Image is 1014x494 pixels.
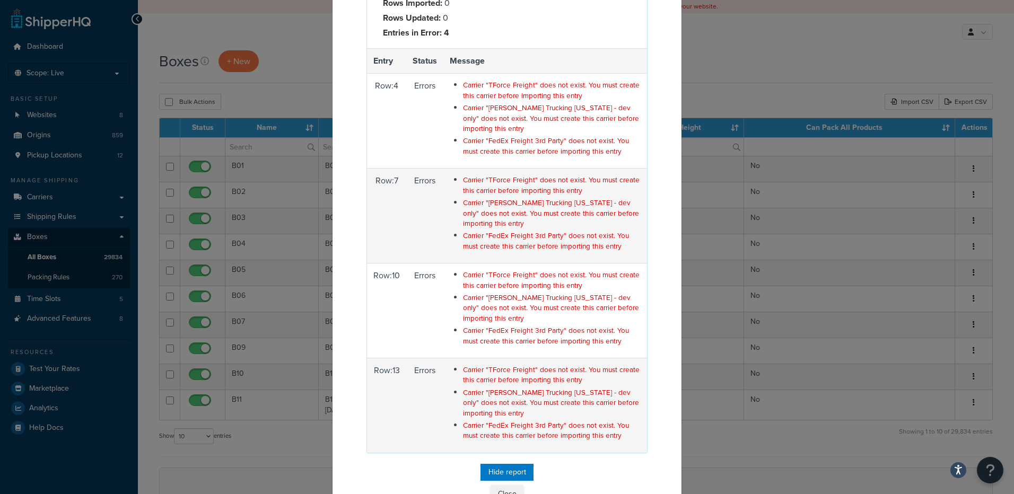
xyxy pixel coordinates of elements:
td: Errors [406,169,443,263]
span: Carrier "[PERSON_NAME] Trucking [US_STATE] - dev only" does not exist. You must create this carri... [463,292,639,323]
td: Row: 7 [367,169,406,263]
span: Carrier "TForce Freight" does not exist. You must create this carrier before importing this entry [463,174,640,195]
th: Status [406,48,443,74]
span: Carrier "FedEx Freight 3rd Party" does not exist. You must create this carrier before importing t... [463,325,629,346]
span: Carrier "FedEx Freight 3rd Party" does not exist. You must create this carrier before importing t... [463,135,629,156]
th: Message [443,48,647,74]
span: Carrier "[PERSON_NAME] Trucking [US_STATE] - dev only" does not exist. You must create this carri... [463,197,639,228]
td: Row: 10 [367,263,406,358]
strong: Entries in Error: 4 [383,27,449,39]
strong: Rows Updated: [383,12,441,24]
span: Carrier "TForce Freight" does not exist. You must create this carrier before importing this entry [463,364,640,385]
span: Carrier "FedEx Freight 3rd Party" does not exist. You must create this carrier before importing t... [463,230,629,251]
td: Errors [406,263,443,358]
span: Carrier "TForce Freight" does not exist. You must create this carrier before importing this entry [463,269,640,290]
span: Carrier "[PERSON_NAME] Trucking [US_STATE] - dev only" does not exist. You must create this carri... [463,387,639,418]
span: Carrier "FedEx Freight 3rd Party" does not exist. You must create this carrier before importing t... [463,420,629,440]
td: Row: 13 [367,358,406,452]
td: Errors [406,74,443,169]
th: Entry [367,48,406,74]
td: Row: 4 [367,74,406,169]
span: Carrier "TForce Freight" does not exist. You must create this carrier before importing this entry [463,80,640,100]
button: Hide report [480,464,534,481]
span: Carrier "[PERSON_NAME] Trucking [US_STATE] - dev only" does not exist. You must create this carri... [463,102,639,134]
td: Errors [406,358,443,452]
